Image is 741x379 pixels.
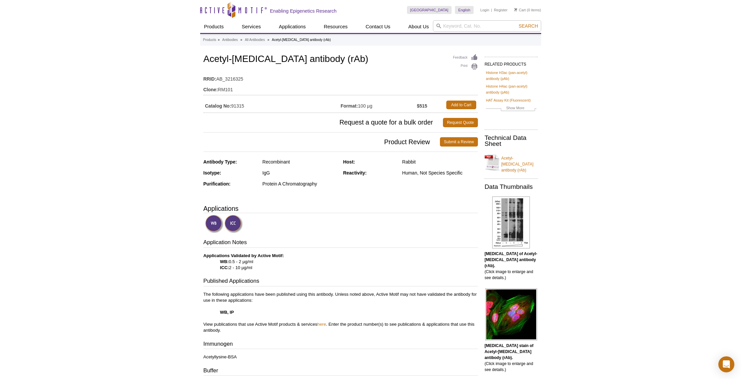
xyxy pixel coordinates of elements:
[486,70,537,82] a: Histone H3ac (pan-acetyl) antibody (pAb)
[485,135,538,147] h2: Technical Data Sheet
[203,76,216,82] strong: RRID:
[203,367,478,376] h3: Buffer
[203,118,443,127] span: Request a quote for a bulk order
[220,310,234,315] strong: WB, IP
[203,87,218,93] strong: Clone:
[262,181,338,187] div: Protein A Chromatography
[519,23,538,29] span: Search
[485,288,537,340] img: Acetyl-Lysine antibody (rAb) tested by immunofluorescence.
[275,20,310,33] a: Applications
[320,20,352,33] a: Resources
[453,63,478,70] a: Print
[485,251,538,281] p: (Click image to enlarge and see details.)
[446,101,476,109] a: Add to Cart
[224,215,243,233] img: Immunocytochemistry Validated
[203,170,221,176] strong: Isotype:
[485,184,538,190] h2: Data Thumbnails
[200,20,228,33] a: Products
[240,38,242,42] li: »
[205,103,231,109] strong: Catalog No:
[272,38,331,42] li: Acetyl-[MEDICAL_DATA] antibody (rAb)
[514,8,517,11] img: Your Cart
[203,253,478,271] p: 0.5 - 2 µg/ml 2 - 10 µg/ml
[491,6,492,14] li: |
[203,354,478,360] p: Acetyllysine-BSA
[485,343,534,360] b: [MEDICAL_DATA] stain of Acetyl-[MEDICAL_DATA] antibody (rAb).
[262,159,338,165] div: Recombinant
[203,72,478,83] td: AB_3216325
[440,137,478,147] a: Submit a Review
[404,20,433,33] a: About Us
[222,37,238,43] a: Antibodies
[203,137,440,147] span: Product Review
[402,159,478,165] div: Rabbit
[218,38,220,42] li: »
[203,54,478,65] h1: Acetyl-[MEDICAL_DATA] antibody (rAb)
[203,37,216,43] a: Products
[407,6,452,14] a: [GEOGRAPHIC_DATA]
[485,57,538,69] h2: RELATED PRODUCTS
[517,23,540,29] button: Search
[453,54,478,61] a: Feedback
[455,6,474,14] a: English
[402,170,478,176] div: Human, Not Species Specific
[267,38,269,42] li: »
[486,83,537,95] a: Histone H4ac (pan-acetyl) antibody (pAb)
[343,159,355,165] strong: Host:
[270,8,337,14] h2: Enabling Epigenetics Research
[514,6,541,14] li: (0 items)
[203,203,478,213] h3: Applications
[494,8,508,12] a: Register
[203,159,237,165] strong: Antibody Type:
[203,83,478,93] td: RM101
[480,8,489,12] a: Login
[362,20,394,33] a: Contact Us
[443,118,478,127] a: Request Quote
[203,340,478,349] h3: Immunogen
[203,253,284,258] b: Applications Validated by Active Motif:
[341,103,358,109] strong: Format:
[220,265,229,270] strong: ICC:
[203,99,341,111] td: 91315
[485,251,537,268] b: [MEDICAL_DATA] of Acetyl-[MEDICAL_DATA] antibody (rAb).
[203,291,478,333] p: The following applications have been published using this antibody. Unless noted above, Active Mo...
[486,105,537,113] a: Show More
[343,170,367,176] strong: Reactivity:
[203,181,231,187] strong: Purification:
[205,215,223,233] img: Western Blot Validated
[341,99,417,111] td: 100 µg
[514,8,526,12] a: Cart
[245,37,265,43] a: All Antibodies
[485,151,538,173] a: Acetyl-[MEDICAL_DATA] antibody (rAb)
[417,103,427,109] strong: $515
[317,322,326,327] a: here
[203,277,478,286] h3: Published Applications
[220,259,229,264] strong: WB:
[262,170,338,176] div: IgG
[238,20,265,33] a: Services
[485,343,538,373] p: (Click image to enlarge and see details.)
[433,20,541,32] input: Keyword, Cat. No.
[492,196,530,248] img: Acetyl-Lysine antibody (rAb) tested by Western blot.
[718,356,734,372] div: Open Intercom Messenger
[203,238,478,248] h3: Application Notes
[486,97,531,103] a: HAT Assay Kit (Fluorescent)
